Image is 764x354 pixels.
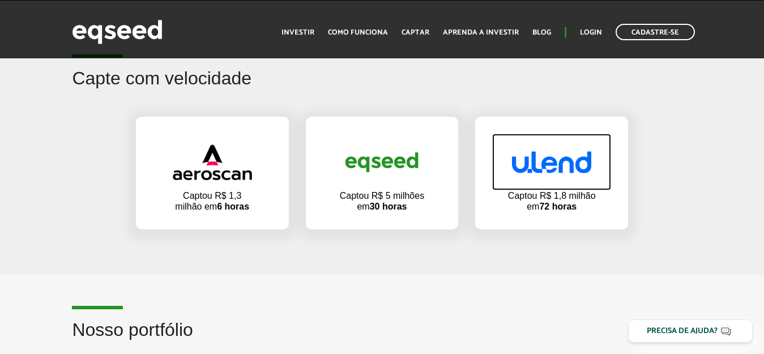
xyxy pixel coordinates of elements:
[72,17,163,47] img: EqSeed
[173,144,252,180] img: captar-velocidade-aeroscan.png
[402,29,429,36] a: Captar
[580,29,602,36] a: Login
[217,202,249,211] strong: 6 horas
[443,29,519,36] a: Aprenda a investir
[616,24,695,40] a: Cadastre-se
[512,151,591,173] img: captar-velocidade-ulend.png
[281,29,314,36] a: Investir
[506,190,597,212] p: Captou R$ 1,8 milhão em
[328,29,388,36] a: Como funciona
[339,190,424,212] p: Captou R$ 5 milhões em
[532,29,551,36] a: Blog
[539,202,577,211] strong: 72 horas
[170,190,255,212] p: Captou R$ 1,3 milhão em
[342,143,421,181] img: captar-velocidade-eqseed.png
[370,202,407,211] strong: 30 horas
[72,69,692,105] h2: Capte com velocidade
